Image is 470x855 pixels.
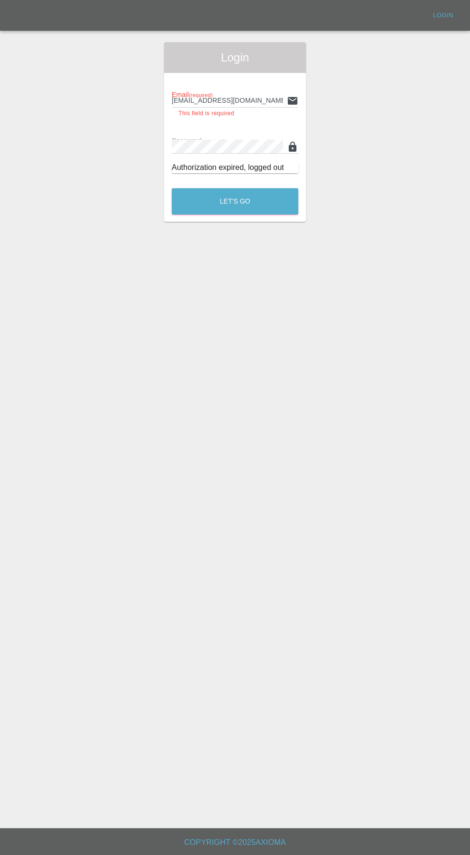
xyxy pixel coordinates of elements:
[172,91,212,98] span: Email
[172,50,298,65] span: Login
[428,8,458,23] a: Login
[202,138,226,144] small: (required)
[172,188,298,215] button: Let's Go
[172,137,225,145] span: Password
[189,92,213,98] small: (required)
[178,109,292,119] p: This field is required
[172,162,298,173] div: Authorization expired, logged out
[8,836,462,849] h6: Copyright © 2025 Axioma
